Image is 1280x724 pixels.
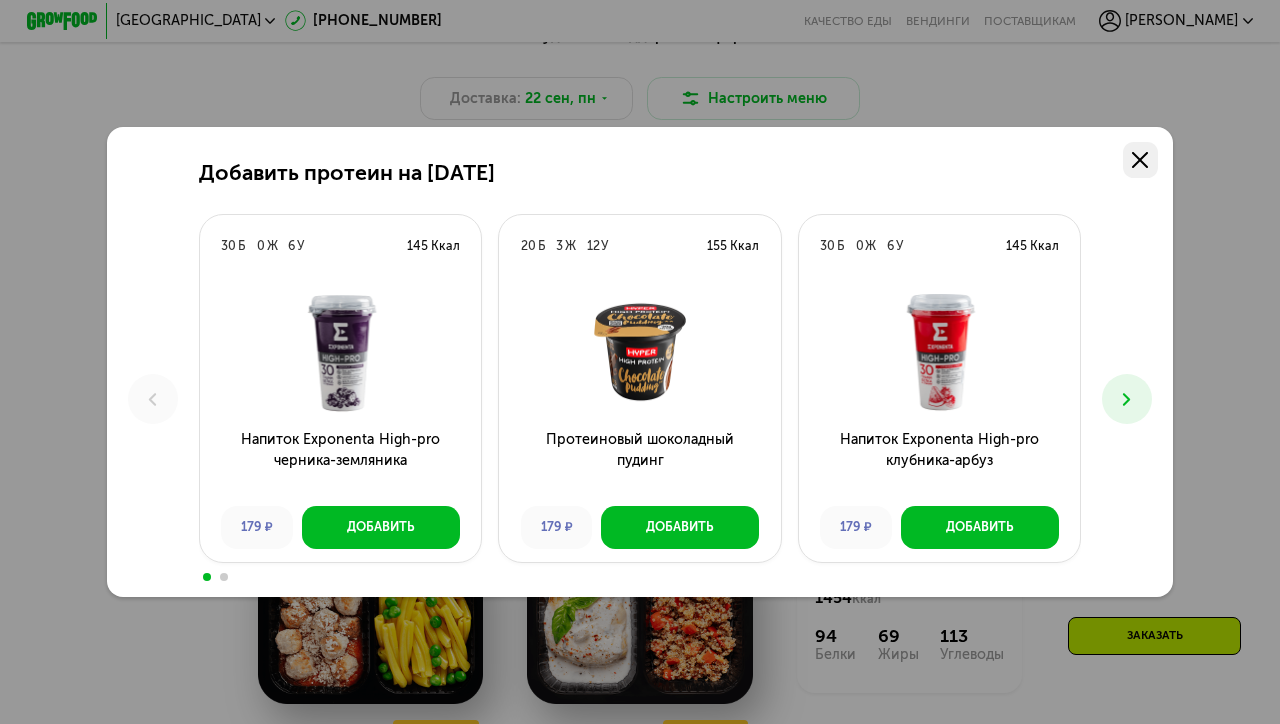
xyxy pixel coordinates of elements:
[238,237,246,255] div: Б
[837,237,845,255] div: Б
[200,429,481,493] h3: Напиток Exponenta High-pro черника-земляника
[820,506,892,549] div: 179 ₽
[521,237,536,255] div: 20
[707,237,759,255] div: 155 Ккал
[646,518,714,536] div: Добавить
[1006,237,1059,255] div: 145 Ккал
[521,506,593,549] div: 179 ₽
[601,237,608,255] div: У
[946,518,1014,536] div: Добавить
[297,237,304,255] div: У
[799,429,1080,493] h3: Напиток Exponenta High-pro клубника-арбуз
[199,161,495,186] h2: Добавить протеин на [DATE]
[587,237,600,255] div: 12
[565,237,576,255] div: Ж
[813,290,1066,414] img: Напиток Exponenta High-pro клубника-арбуз
[601,506,759,549] button: Добавить
[499,429,780,493] h3: Протеиновый шоколадный пудинг
[820,237,835,255] div: 30
[538,237,546,255] div: Б
[556,237,563,255] div: 3
[267,237,278,255] div: Ж
[865,237,876,255] div: Ж
[221,506,293,549] div: 179 ₽
[856,237,864,255] div: 0
[221,237,236,255] div: 30
[887,237,894,255] div: 6
[347,518,415,536] div: Добавить
[901,506,1059,549] button: Добавить
[257,237,265,255] div: 0
[896,237,903,255] div: У
[214,290,467,414] img: Напиток Exponenta High-pro черника-земляника
[288,237,295,255] div: 6
[407,237,460,255] div: 145 Ккал
[302,506,460,549] button: Добавить
[514,290,767,414] img: Протеиновый шоколадный пудинг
